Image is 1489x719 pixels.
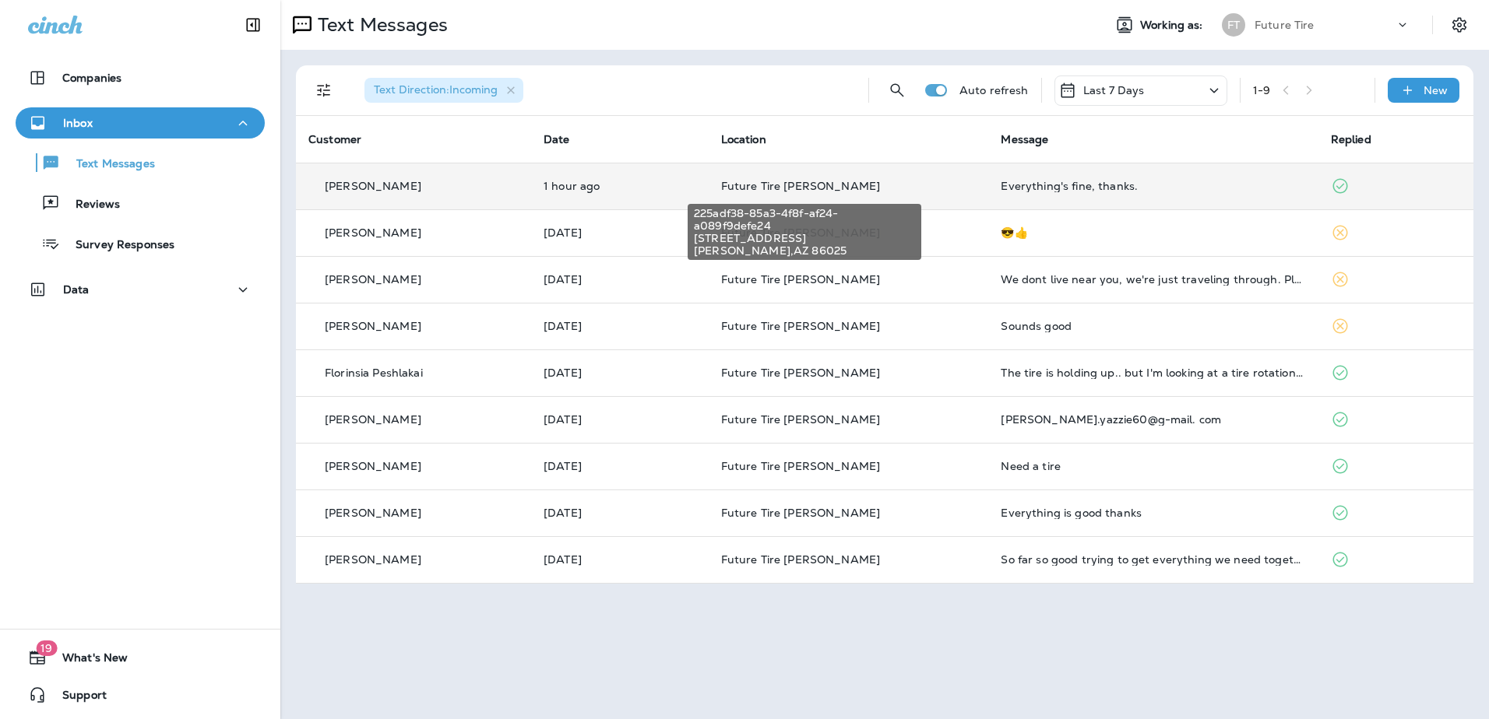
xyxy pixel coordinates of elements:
[721,552,881,566] span: Future Tire [PERSON_NAME]
[694,244,915,257] span: [PERSON_NAME] , AZ 86025
[325,226,421,239] p: [PERSON_NAME]
[694,232,915,244] span: [STREET_ADDRESS]
[325,180,421,192] p: [PERSON_NAME]
[16,642,265,673] button: 19What's New
[60,198,120,212] p: Reviews
[16,227,265,260] button: Survey Responses
[721,179,881,193] span: Future Tire [PERSON_NAME]
[16,679,265,710] button: Support
[325,460,421,472] p: [PERSON_NAME]
[61,157,155,172] p: Text Messages
[16,107,265,139] button: Inbox
[1445,11,1473,39] button: Settings
[62,72,121,84] p: Companies
[544,367,696,379] p: Oct 2, 2025 07:04 PM
[544,413,696,426] p: Oct 1, 2025 02:06 PM
[1424,84,1448,96] p: New
[16,62,265,93] button: Companies
[60,238,174,253] p: Survey Responses
[721,459,881,473] span: Future Tire [PERSON_NAME]
[544,226,696,239] p: Oct 6, 2025 08:08 AM
[544,507,696,519] p: Sep 30, 2025 09:51 AM
[1001,273,1305,286] div: We dont live near you, we're just traveling through. Please remove me from your list.
[1331,132,1371,146] span: Replied
[47,651,128,670] span: What's New
[544,132,570,146] span: Date
[721,272,881,286] span: Future Tire [PERSON_NAME]
[312,13,448,37] p: Text Messages
[544,553,696,566] p: Sep 30, 2025 08:28 AM
[325,413,421,426] p: [PERSON_NAME]
[16,274,265,305] button: Data
[308,132,361,146] span: Customer
[1083,84,1145,96] p: Last 7 Days
[1001,226,1305,239] div: 😎👍
[1001,553,1305,566] div: So far so good trying to get everything we need together to finish up
[1001,507,1305,519] div: Everything is good thanks
[721,412,881,426] span: Future Tire [PERSON_NAME]
[16,187,265,219] button: Reviews
[1001,180,1305,192] div: Everything's fine, thanks.
[1222,13,1245,37] div: FT
[1001,460,1305,472] div: Need a tire
[1140,19,1206,32] span: Working as:
[1001,367,1305,379] div: The tire is holding up.. but I'm looking at a tire rotation and maybe recheck the engine oil
[1001,413,1305,426] div: tom.yazzie60@g-mail. com
[1001,132,1048,146] span: Message
[36,640,57,656] span: 19
[721,366,881,380] span: Future Tire [PERSON_NAME]
[721,319,881,333] span: Future Tire [PERSON_NAME]
[325,273,421,286] p: [PERSON_NAME]
[544,320,696,332] p: Oct 3, 2025 07:18 AM
[63,117,93,129] p: Inbox
[1001,320,1305,332] div: Sounds good
[364,78,523,103] div: Text Direction:Incoming
[544,180,696,192] p: Oct 7, 2025 08:25 AM
[544,460,696,472] p: Oct 1, 2025 11:50 AM
[63,283,90,296] p: Data
[231,9,275,40] button: Collapse Sidebar
[694,207,915,232] span: 225adf38-85a3-4f8f-af24-a089f9defe24
[308,75,340,106] button: Filters
[47,689,107,707] span: Support
[374,82,498,96] span: Text Direction : Incoming
[882,75,913,106] button: Search Messages
[325,553,421,566] p: [PERSON_NAME]
[721,506,881,520] span: Future Tire [PERSON_NAME]
[1253,84,1270,96] div: 1 - 9
[325,507,421,519] p: [PERSON_NAME]
[1255,19,1315,31] p: Future Tire
[325,367,423,379] p: Florinsia Peshlakai
[325,320,421,332] p: [PERSON_NAME]
[721,132,766,146] span: Location
[959,84,1029,96] p: Auto refresh
[544,273,696,286] p: Oct 4, 2025 12:21 PM
[16,146,265,179] button: Text Messages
